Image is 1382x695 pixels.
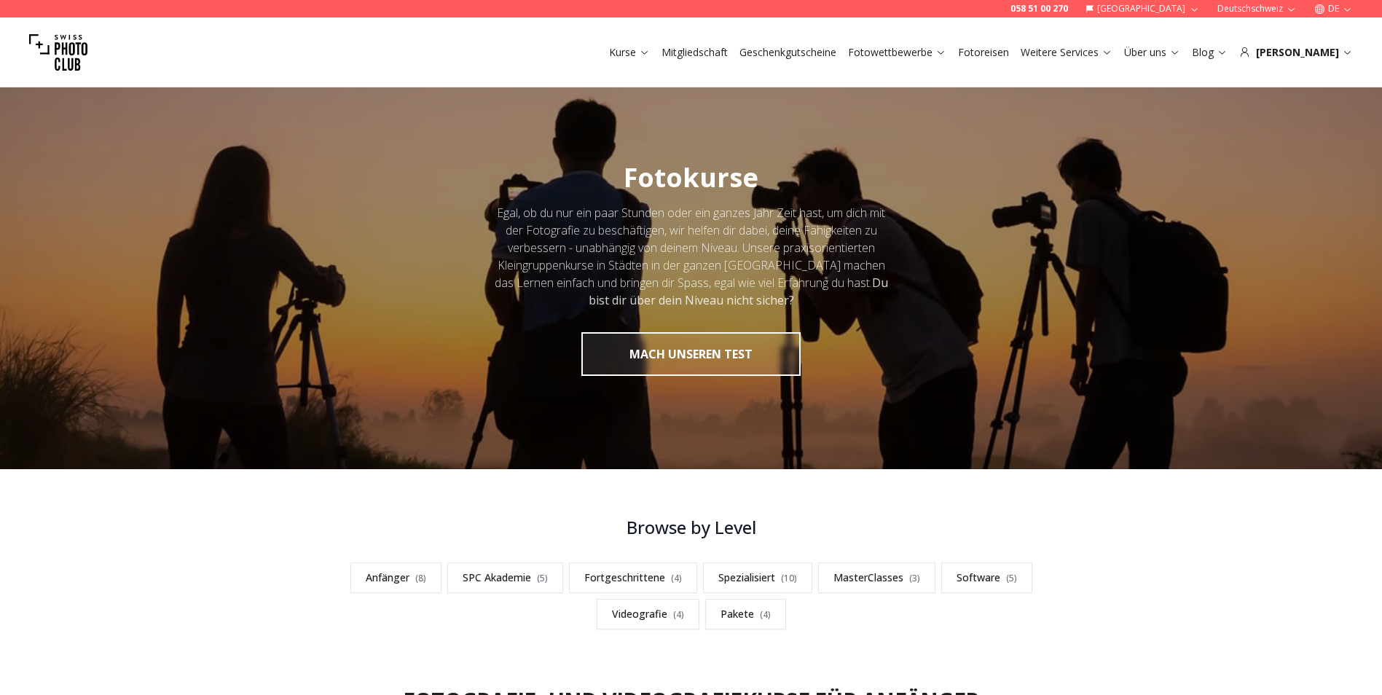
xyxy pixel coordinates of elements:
a: Blog [1192,45,1228,60]
span: ( 4 ) [671,572,682,584]
button: Mitgliedschaft [656,42,734,63]
span: ( 10 ) [781,572,797,584]
span: ( 5 ) [537,572,548,584]
button: Kurse [603,42,656,63]
a: Pakete(4) [705,599,786,629]
button: Über uns [1118,42,1186,63]
a: 058 51 00 270 [1010,3,1068,15]
button: MACH UNSEREN TEST [581,332,801,376]
span: ( 8 ) [415,572,426,584]
a: SPC Akademie(5) [447,562,563,593]
a: Geschenkgutscheine [739,45,836,60]
span: ( 4 ) [760,608,771,621]
span: ( 4 ) [673,608,684,621]
button: Weitere Services [1015,42,1118,63]
a: Spezialisiert(10) [703,562,812,593]
div: Egal, ob du nur ein paar Stunden oder ein ganzes Jahr Zeit hast, um dich mit der Fotografie zu be... [493,204,890,309]
a: Software(5) [941,562,1032,593]
h3: Browse by Level [330,516,1053,539]
span: ( 3 ) [909,572,920,584]
span: Fotokurse [624,160,758,195]
button: Fotoreisen [952,42,1015,63]
a: Fortgeschrittene(4) [569,562,697,593]
a: Kurse [609,45,650,60]
img: Swiss photo club [29,23,87,82]
div: [PERSON_NAME] [1239,45,1353,60]
span: ( 5 ) [1006,572,1017,584]
a: Mitgliedschaft [661,45,728,60]
button: Blog [1186,42,1233,63]
a: Anfänger(8) [350,562,441,593]
a: Fotowettbewerbe [848,45,946,60]
a: Fotoreisen [958,45,1009,60]
a: Videografie(4) [597,599,699,629]
a: Weitere Services [1021,45,1112,60]
a: MasterClasses(3) [818,562,935,593]
button: Fotowettbewerbe [842,42,952,63]
button: Geschenkgutscheine [734,42,842,63]
a: Über uns [1124,45,1180,60]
